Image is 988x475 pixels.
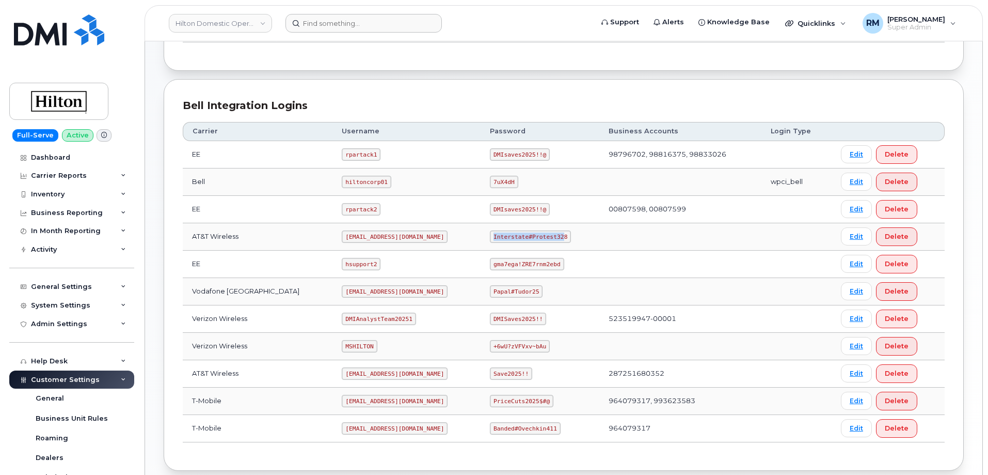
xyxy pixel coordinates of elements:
td: 964079317 [599,415,761,442]
span: Delete [885,286,909,296]
code: [EMAIL_ADDRESS][DOMAIN_NAME] [342,422,448,435]
code: Interstate#Protest328 [490,231,571,243]
a: Edit [841,337,872,355]
span: Delete [885,232,909,241]
code: Banded#Ovechkin411 [490,422,560,435]
code: 7uX4dH [490,176,518,188]
code: gma7ega!ZRE7rnm2ebd [490,258,564,270]
a: Edit [841,392,872,410]
a: Knowledge Base [691,12,777,33]
button: Delete [876,145,917,164]
a: Edit [841,364,872,382]
th: Password [481,122,599,141]
code: DMIsaves2025!!@ [490,148,550,161]
a: Edit [841,145,872,163]
button: Delete [876,310,917,328]
td: 287251680352 [599,360,761,388]
code: hiltoncorp01 [342,176,391,188]
span: Delete [885,369,909,378]
button: Delete [876,200,917,219]
td: T-Mobile [183,388,332,415]
td: 523519947-00001 [599,305,761,333]
a: Edit [841,200,872,218]
span: RM [866,17,880,29]
span: Delete [885,204,909,214]
span: Alerts [662,17,684,27]
a: Edit [841,282,872,300]
div: Bell Integration Logins [183,98,945,113]
code: DMISaves2025!! [490,313,546,325]
input: Find something... [285,14,442,33]
code: DMIsaves2025!!@ [490,203,550,216]
span: Delete [885,177,909,187]
span: Delete [885,396,909,406]
span: [PERSON_NAME] [887,15,945,23]
td: 964079317, 993623583 [599,388,761,415]
span: Super Admin [887,23,945,32]
code: Save2025!! [490,367,532,380]
code: [EMAIL_ADDRESS][DOMAIN_NAME] [342,285,448,298]
code: hsupport2 [342,258,380,270]
code: DMIAnalystTeam20251 [342,313,416,325]
code: +6wU?zVFVxv~bAu [490,340,550,353]
span: Delete [885,423,909,433]
a: Edit [841,255,872,273]
button: Delete [876,364,917,383]
code: PriceCuts2025$#@ [490,395,553,407]
span: Support [610,17,639,27]
button: Delete [876,419,917,438]
span: Delete [885,149,909,159]
td: 00807598, 00807599 [599,196,761,223]
a: Support [594,12,646,33]
td: Verizon Wireless [183,305,332,333]
td: EE [183,141,332,168]
iframe: Messenger Launcher [943,430,980,467]
td: AT&T Wireless [183,360,332,388]
button: Delete [876,337,917,356]
th: Carrier [183,122,332,141]
button: Delete [876,227,917,246]
code: [EMAIL_ADDRESS][DOMAIN_NAME] [342,231,448,243]
div: Quicklinks [778,13,853,34]
code: [EMAIL_ADDRESS][DOMAIN_NAME] [342,395,448,407]
code: rpartack2 [342,203,380,216]
a: Edit [841,419,872,437]
a: Hilton Domestic Operating Company Inc [169,14,272,33]
code: MSHILTON [342,340,377,353]
td: wpci_bell [761,168,832,196]
td: AT&T Wireless [183,223,332,251]
th: Business Accounts [599,122,761,141]
div: Rachel Miller [855,13,963,34]
button: Delete [876,282,917,301]
td: T-Mobile [183,415,332,442]
a: Edit [841,227,872,246]
a: Edit [841,310,872,328]
td: 98796702, 98816375, 98833026 [599,141,761,168]
span: Delete [885,314,909,324]
td: Vodafone [GEOGRAPHIC_DATA] [183,278,332,305]
code: Papal#Tudor25 [490,285,543,298]
a: Edit [841,173,872,191]
span: Quicklinks [798,19,835,27]
span: Knowledge Base [707,17,770,27]
span: Delete [885,259,909,269]
th: Username [332,122,481,141]
th: Login Type [761,122,832,141]
td: EE [183,251,332,278]
button: Delete [876,173,917,191]
code: rpartack1 [342,148,380,161]
td: Bell [183,168,332,196]
a: Alerts [646,12,691,33]
td: EE [183,196,332,223]
code: [EMAIL_ADDRESS][DOMAIN_NAME] [342,367,448,380]
span: Delete [885,341,909,351]
button: Delete [876,392,917,410]
button: Delete [876,255,917,273]
td: Verizon Wireless [183,333,332,360]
